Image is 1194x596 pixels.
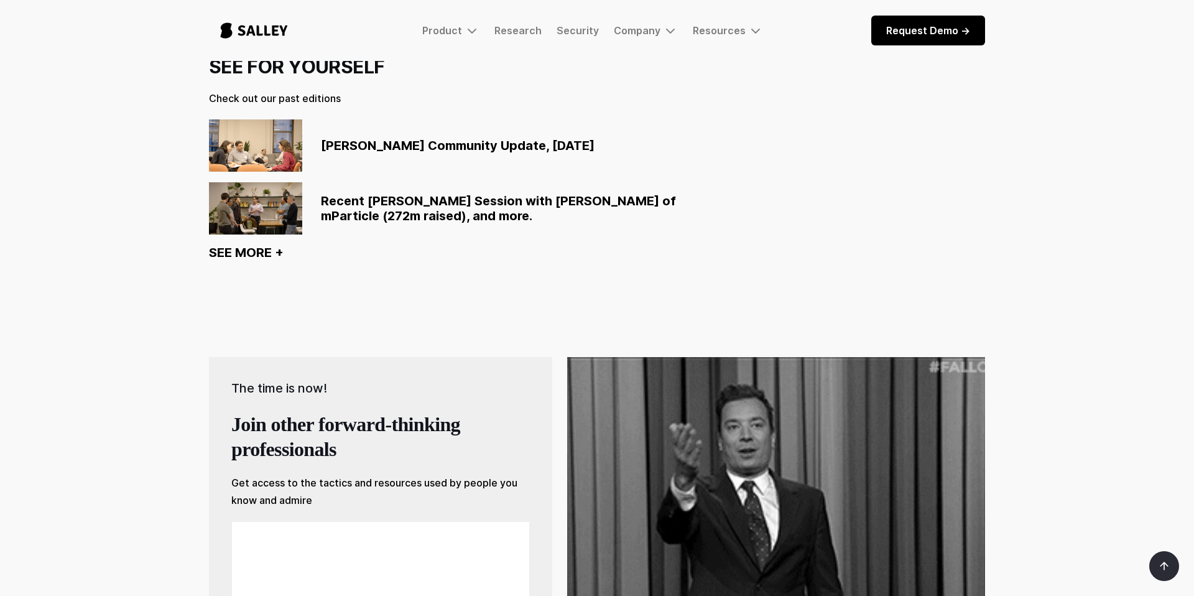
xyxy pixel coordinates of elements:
[422,24,462,37] div: Product
[494,24,542,37] a: Research
[209,50,985,83] h3: SEE FOR YOURSELF
[557,24,599,37] a: Security
[209,119,595,172] a: [PERSON_NAME] Community Update, [DATE]
[231,379,530,397] h5: The time is now!
[693,24,746,37] div: Resources
[209,182,716,235] a: Recent [PERSON_NAME] Session with [PERSON_NAME] of mParticle (272m raised), and more.
[231,412,530,462] div: Join other forward-thinking professionals
[209,10,299,51] a: home
[422,23,479,38] div: Product
[209,245,284,260] a: SEE MORE +
[614,23,678,38] div: Company
[693,23,763,38] div: Resources
[321,138,595,153] div: [PERSON_NAME] Community Update, [DATE]
[209,90,985,107] div: Check out our past editions
[871,16,985,45] a: Request Demo ->
[321,193,716,223] div: Recent [PERSON_NAME] Session with [PERSON_NAME] of mParticle (272m raised), and more.
[231,474,530,509] div: Get access to the tactics and resources used by people you know and admire
[614,24,660,37] div: Company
